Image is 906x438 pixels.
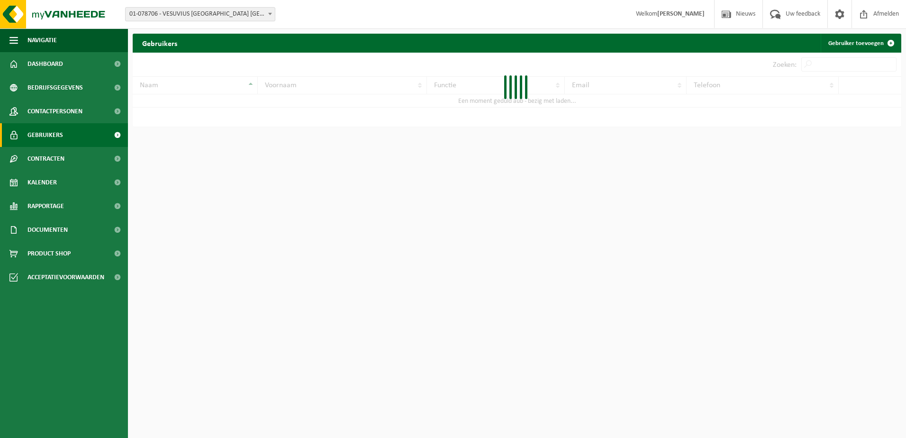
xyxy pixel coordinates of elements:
[126,8,275,21] span: 01-078706 - VESUVIUS BELGIUM NV - OOSTENDE
[821,34,900,53] a: Gebruiker toevoegen
[133,34,187,52] h2: Gebruikers
[27,171,57,194] span: Kalender
[27,147,64,171] span: Contracten
[27,100,82,123] span: Contactpersonen
[27,52,63,76] span: Dashboard
[27,265,104,289] span: Acceptatievoorwaarden
[27,218,68,242] span: Documenten
[27,123,63,147] span: Gebruikers
[125,7,275,21] span: 01-078706 - VESUVIUS BELGIUM NV - OOSTENDE
[27,28,57,52] span: Navigatie
[27,242,71,265] span: Product Shop
[27,194,64,218] span: Rapportage
[27,76,83,100] span: Bedrijfsgegevens
[657,10,705,18] strong: [PERSON_NAME]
